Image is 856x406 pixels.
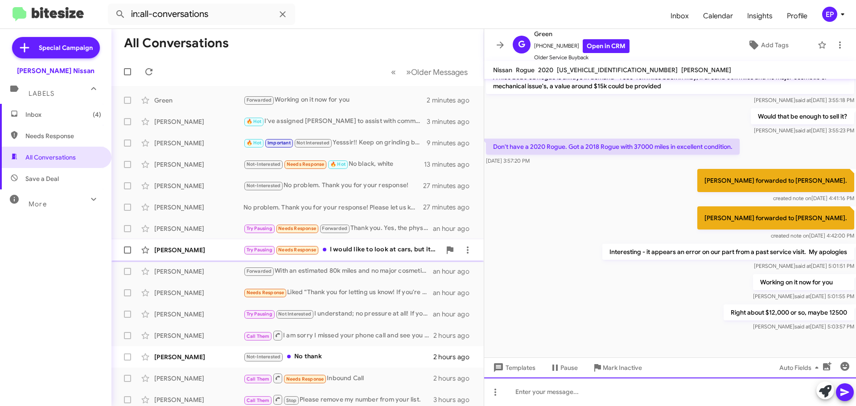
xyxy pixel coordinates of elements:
[411,67,468,77] span: Older Messages
[534,29,630,39] span: Green
[538,66,553,74] span: 2020
[754,97,854,103] span: [PERSON_NAME] [DATE] 3:55:18 PM
[740,3,780,29] a: Insights
[247,183,281,189] span: Not-Interested
[320,225,350,233] span: Forwarded
[772,360,829,376] button: Auto Fields
[154,267,243,276] div: [PERSON_NAME]
[243,95,427,105] div: Working on it now for you
[25,131,101,140] span: Needs Response
[243,266,433,276] div: With an estimated 80k miles and no major cosmetic or mechanical issue's, 12400-13250
[583,39,630,53] a: Open in CRM
[154,96,243,105] div: Green
[663,3,696,29] a: Inbox
[267,140,291,146] span: Important
[154,181,243,190] div: [PERSON_NAME]
[296,140,329,146] span: Not Interested
[247,376,270,382] span: Call Them
[543,360,585,376] button: Pause
[124,36,229,50] h1: All Conversations
[433,353,477,361] div: 2 hours ago
[25,174,59,183] span: Save a Deal
[154,331,243,340] div: [PERSON_NAME]
[815,7,846,22] button: EP
[424,160,477,169] div: 13 minutes ago
[29,200,47,208] span: More
[751,108,854,124] p: Would that be enough to sell it?
[433,310,477,319] div: an hour ago
[386,63,401,81] button: Previous
[243,203,423,212] div: No problem. Thank you for your response! Please let us know if there is anything we can help you ...
[754,127,854,134] span: [PERSON_NAME] [DATE] 3:55:23 PM
[771,232,809,239] span: created note on
[247,226,272,231] span: Try Pausing
[154,160,243,169] div: [PERSON_NAME]
[696,3,740,29] a: Calendar
[518,37,525,52] span: G
[491,360,535,376] span: Templates
[12,37,100,58] a: Special Campaign
[427,139,477,148] div: 9 minutes ago
[585,360,649,376] button: Mark Inactive
[427,96,477,105] div: 2 minutes ago
[93,110,101,119] span: (4)
[154,246,243,254] div: [PERSON_NAME]
[779,360,822,376] span: Auto Fields
[243,245,441,255] div: I would like to look at cars, but it right now that my account credit it's kind of bad if you thi...
[278,226,316,231] span: Needs Response
[773,195,854,201] span: [DATE] 4:41:16 PM
[771,232,854,239] span: [DATE] 4:42:00 PM
[17,66,95,75] div: [PERSON_NAME] Nissan
[278,311,311,317] span: Not Interested
[722,37,813,53] button: Add Tags
[697,169,854,192] p: [PERSON_NAME] forwarded to [PERSON_NAME].
[724,304,854,320] p: Right about $12,000 or so, maybe 12500
[278,247,316,253] span: Needs Response
[493,66,512,74] span: Nissan
[386,63,473,81] nav: Page navigation example
[753,293,854,299] span: [PERSON_NAME] [DATE] 5:01:55 PM
[29,90,54,98] span: Labels
[243,223,433,234] div: Thank you. Yes, the physical therapy is tough, but I know it will be worth it when the pain lesse...
[243,138,427,148] div: Yesssir!! Keep on grinding baby!! Stay blessed brother
[773,195,811,201] span: created note on
[108,4,295,25] input: Search
[244,96,274,105] span: Forwarded
[795,97,811,103] span: said at
[534,39,630,53] span: [PHONE_NUMBER]
[25,110,101,119] span: Inbox
[603,360,642,376] span: Mark Inactive
[39,43,93,52] span: Special Campaign
[247,354,281,360] span: Not-Interested
[433,267,477,276] div: an hour ago
[243,373,433,384] div: Inbound Call
[780,3,815,29] a: Profile
[247,161,281,167] span: Not-Interested
[247,247,272,253] span: Try Pausing
[753,274,854,290] p: Working on it now for you
[754,262,854,269] span: [PERSON_NAME] [DATE] 5:01:51 PM
[154,310,243,319] div: [PERSON_NAME]
[433,395,477,404] div: 3 hours ago
[244,267,274,276] span: Forwarded
[681,66,731,74] span: [PERSON_NAME]
[794,323,810,330] span: said at
[243,159,424,169] div: No black, white
[822,7,837,22] div: EP
[560,360,578,376] span: Pause
[794,293,810,299] span: said at
[761,37,789,53] span: Add Tags
[484,360,543,376] button: Templates
[557,66,678,74] span: [US_VEHICLE_IDENTIFICATION_NUMBER]
[486,157,530,164] span: [DATE] 3:57:20 PM
[154,117,243,126] div: [PERSON_NAME]
[154,288,243,297] div: [PERSON_NAME]
[406,66,411,78] span: »
[423,203,477,212] div: 27 minutes ago
[602,244,854,260] p: Interesting - it appears an error on our part from a past service visit. My apologies
[154,139,243,148] div: [PERSON_NAME]
[243,309,433,319] div: I understand; no pressure at all! If you change your mind about selling your Rogue Sport, feel fr...
[154,395,243,404] div: [PERSON_NAME]
[286,376,324,382] span: Needs Response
